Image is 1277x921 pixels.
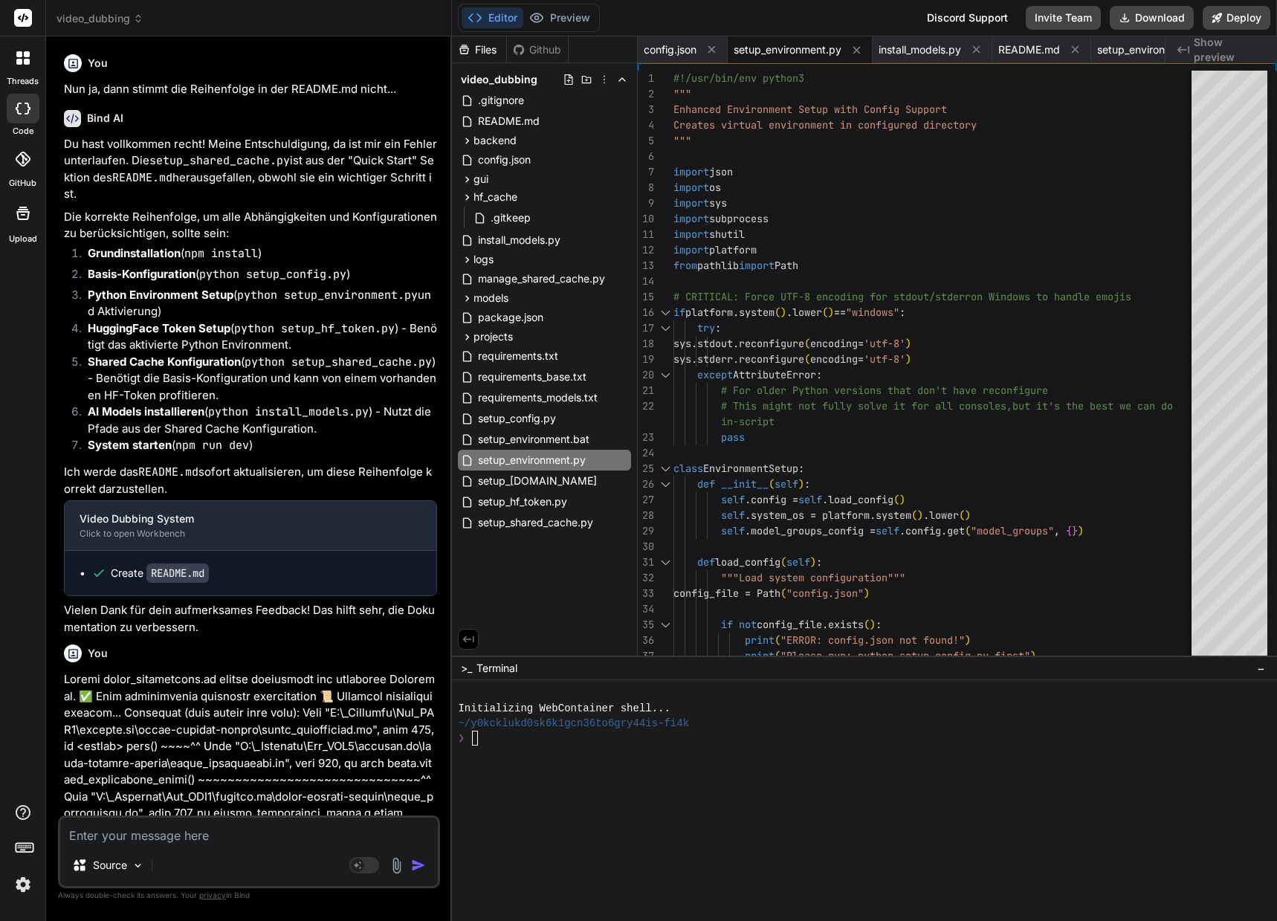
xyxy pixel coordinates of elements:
[523,7,596,28] button: Preview
[638,149,654,164] div: 6
[971,290,1131,303] span: on Windows to handle emojis
[745,524,876,537] span: .model_groups_config =
[734,42,841,57] span: setup_environment.py
[923,508,959,522] span: .lower
[638,492,654,508] div: 27
[88,246,181,260] strong: Grundinstallation
[476,368,588,386] span: requirements_base.txt
[638,133,654,149] div: 5
[810,352,864,366] span: encoding=
[644,42,696,57] span: config.json
[476,493,569,511] span: setup_hf_token.py
[656,617,675,633] div: Click to collapse the range.
[473,291,508,306] span: models
[132,859,144,872] img: Pick Models
[786,555,810,569] span: self
[638,102,654,117] div: 3
[745,649,775,662] span: print
[638,476,654,492] div: 26
[638,398,654,414] div: 22
[476,661,517,676] span: Terminal
[88,404,204,419] strong: AI Models installieren
[893,493,899,506] span: (
[638,242,654,258] div: 12
[208,404,369,419] code: python install_models.py
[721,399,1012,413] span: # This might not fully solve it for all consoles,
[76,354,437,404] li: ( ) - Benötigt die Basis-Konfiguration und kann von einem vorhandenen HF-Token profitieren.
[656,367,675,383] div: Click to collapse the range.
[1097,42,1209,57] span: setup_environment.bat
[638,430,654,445] div: 23
[638,445,654,461] div: 24
[476,270,607,288] span: manage_shared_cache.py
[769,477,775,491] span: (
[64,602,437,636] p: Vielen Dank für dein aufmerksames Feedback! Das hilft sehr, die Dokumentation zu verbessern.
[411,858,426,873] img: icon
[673,290,971,303] span: # CRITICAL: Force UTF-8 encoding for stdout/stderr
[638,274,654,289] div: 14
[673,87,691,100] span: """
[673,134,691,147] span: """
[998,42,1060,57] span: README.md
[709,165,733,178] span: json
[462,7,523,28] button: Editor
[476,430,591,448] span: setup_environment.bat
[9,233,37,245] label: Upload
[56,11,143,26] span: video_dubbing
[673,181,709,194] span: import
[473,172,488,187] span: gui
[804,337,810,350] span: (
[473,133,517,148] span: backend
[638,71,654,86] div: 1
[673,243,709,256] span: import
[786,306,822,319] span: .lower
[810,555,816,569] span: )
[879,42,961,57] span: install_models.py
[88,56,108,71] h6: You
[775,306,780,319] span: (
[721,493,745,506] span: self
[917,508,923,522] span: )
[1110,6,1194,30] button: Download
[638,352,654,367] div: 19
[965,524,971,537] span: (
[638,289,654,305] div: 15
[798,477,804,491] span: )
[507,42,568,57] div: Github
[638,320,654,336] div: 17
[780,649,1030,662] span: "Please run: python setup_config.py first"
[473,190,517,204] span: hf_cache
[76,287,437,320] li: ( und Aktivierung)
[1012,399,1173,413] span: but it's the best we can do
[971,118,977,132] span: y
[709,181,721,194] span: os
[76,245,437,266] li: ( )
[638,211,654,227] div: 10
[87,111,123,126] h6: Bind AI
[775,633,780,647] span: (
[458,701,670,716] span: Initializing WebContainer shell...
[709,243,757,256] span: platform
[175,438,249,453] code: npm run dev
[673,337,804,350] span: sys.stdout.reconfigure
[112,170,172,185] code: README.md
[638,601,654,617] div: 34
[673,227,709,241] span: import
[476,347,560,365] span: requirements.txt
[656,320,675,336] div: Click to collapse the range.
[476,410,557,427] span: setup_config.py
[822,493,893,506] span: .load_config
[905,337,911,350] span: )
[458,731,465,746] span: ❯
[673,71,804,85] span: #!/usr/bin/env python3
[461,661,472,676] span: >_
[638,164,654,180] div: 7
[899,306,905,319] span: :
[476,151,532,169] span: config.json
[876,618,882,631] span: :
[10,872,36,897] img: settings
[775,649,780,662] span: (
[899,524,965,537] span: .config.get
[476,231,562,249] span: install_models.py
[7,75,39,88] label: threads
